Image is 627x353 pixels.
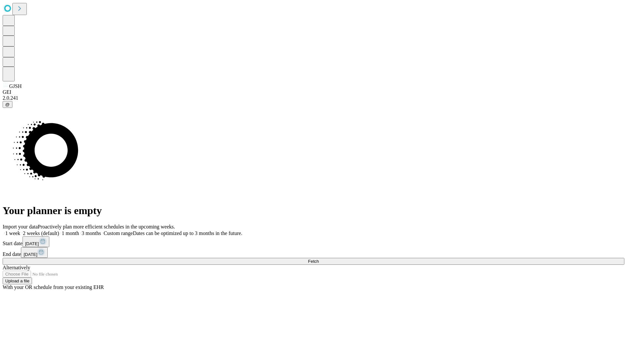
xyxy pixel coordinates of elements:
button: @ [3,101,12,108]
span: 2 weeks (default) [23,230,59,236]
span: With your OR schedule from your existing EHR [3,284,104,290]
span: Alternatively [3,265,30,270]
span: 1 month [62,230,79,236]
button: Upload a file [3,277,32,284]
span: [DATE] [25,241,39,246]
span: 3 months [82,230,101,236]
span: @ [5,102,10,107]
span: Import your data [3,224,38,229]
span: Dates can be optimized up to 3 months in the future. [133,230,242,236]
span: Custom range [104,230,133,236]
span: GJSH [9,83,22,89]
h1: Your planner is empty [3,205,624,217]
button: [DATE] [21,247,48,258]
div: End date [3,247,624,258]
span: Fetch [308,259,319,264]
span: [DATE] [24,252,37,257]
button: [DATE] [23,236,49,247]
span: Proactively plan more efficient schedules in the upcoming weeks. [38,224,175,229]
div: GEI [3,89,624,95]
button: Fetch [3,258,624,265]
div: Start date [3,236,624,247]
div: 2.0.241 [3,95,624,101]
span: 1 week [5,230,20,236]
